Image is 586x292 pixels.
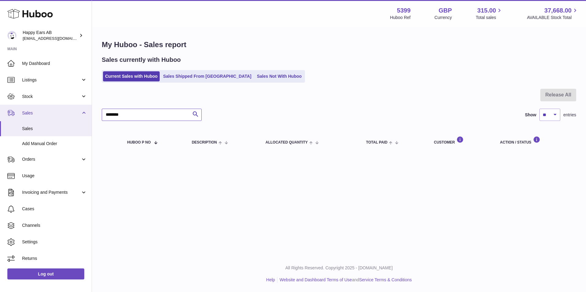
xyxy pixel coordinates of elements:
[22,256,87,261] span: Returns
[476,15,503,21] span: Total sales
[22,189,81,195] span: Invoicing and Payments
[527,6,579,21] a: 37,668.00 AVAILABLE Stock Total
[390,15,411,21] div: Huboo Ref
[22,156,81,162] span: Orders
[192,140,217,144] span: Description
[22,173,87,179] span: Usage
[102,40,576,50] h1: My Huboo - Sales report
[397,6,411,15] strong: 5399
[22,141,87,147] span: Add Manual Order
[161,71,253,81] a: Sales Shipped From [GEOGRAPHIC_DATA]
[22,206,87,212] span: Cases
[280,277,352,282] a: Website and Dashboard Terms of Use
[22,126,87,132] span: Sales
[22,110,81,116] span: Sales
[500,136,570,144] div: Action / Status
[435,15,452,21] div: Currency
[359,277,412,282] a: Service Terms & Conditions
[22,239,87,245] span: Settings
[22,77,81,83] span: Listings
[255,71,304,81] a: Sales Not With Huboo
[127,140,151,144] span: Huboo P no
[22,61,87,66] span: My Dashboard
[277,277,412,283] li: and
[103,71,160,81] a: Current Sales with Huboo
[477,6,496,15] span: 315.00
[97,265,581,271] p: All Rights Reserved. Copyright 2025 - [DOMAIN_NAME]
[7,31,17,40] img: internalAdmin-5399@internal.huboo.com
[563,112,576,118] span: entries
[266,277,275,282] a: Help
[23,30,78,41] div: Happy Ears AB
[439,6,452,15] strong: GBP
[22,94,81,99] span: Stock
[527,15,579,21] span: AVAILABLE Stock Total
[476,6,503,21] a: 315.00 Total sales
[366,140,387,144] span: Total paid
[102,56,181,64] h2: Sales currently with Huboo
[22,223,87,228] span: Channels
[525,112,536,118] label: Show
[7,268,84,279] a: Log out
[434,136,488,144] div: Customer
[265,140,308,144] span: ALLOCATED Quantity
[544,6,572,15] span: 37,668.00
[23,36,90,41] span: [EMAIL_ADDRESS][DOMAIN_NAME]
